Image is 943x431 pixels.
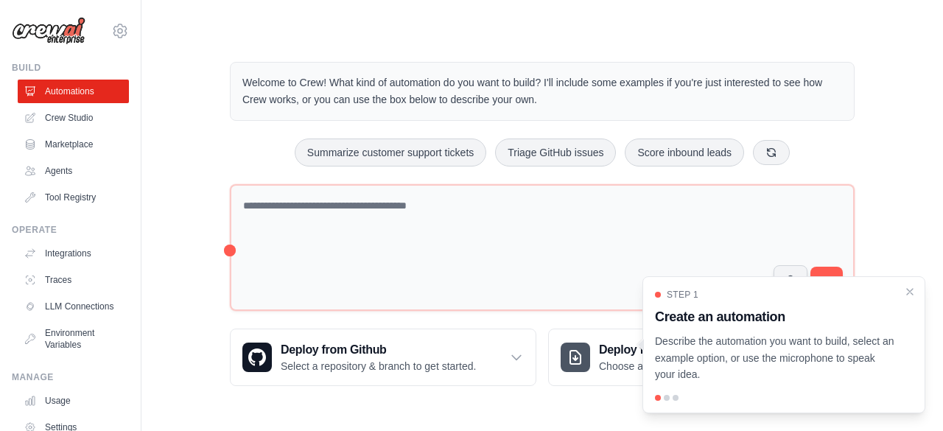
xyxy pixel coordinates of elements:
span: Step 1 [667,289,698,301]
a: Integrations [18,242,129,265]
button: Close walkthrough [904,286,916,298]
h3: Deploy from Github [281,341,476,359]
a: Traces [18,268,129,292]
button: Triage GitHub issues [495,139,616,167]
a: Environment Variables [18,321,129,357]
p: Select a repository & branch to get started. [281,359,476,374]
img: Logo [12,17,85,45]
a: Tool Registry [18,186,129,209]
div: Build [12,62,129,74]
h3: Deploy from zip file [599,341,723,359]
a: Usage [18,389,129,413]
a: LLM Connections [18,295,129,318]
h3: Create an automation [655,306,895,327]
a: Marketplace [18,133,129,156]
p: Describe the automation you want to build, select an example option, or use the microphone to spe... [655,333,895,383]
a: Crew Studio [18,106,129,130]
a: Agents [18,159,129,183]
p: Welcome to Crew! What kind of automation do you want to build? I'll include some examples if you'... [242,74,842,108]
button: Score inbound leads [625,139,744,167]
button: Summarize customer support tickets [295,139,486,167]
a: Automations [18,80,129,103]
div: Manage [12,371,129,383]
div: Operate [12,224,129,236]
p: Choose a zip file to upload. [599,359,723,374]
